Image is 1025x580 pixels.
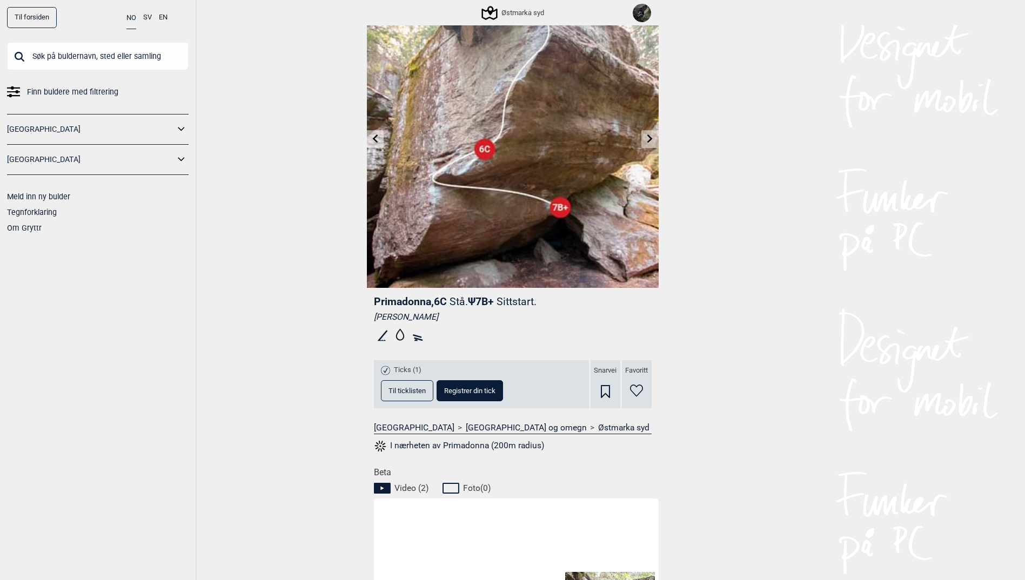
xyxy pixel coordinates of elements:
[466,422,587,433] a: [GEOGRAPHIC_DATA] og omegn
[374,422,652,433] nav: > >
[463,483,491,494] span: Foto ( 0 )
[450,295,468,308] p: Stå.
[7,152,175,167] a: [GEOGRAPHIC_DATA]
[7,42,189,70] input: Søk på buldernavn, sted eller samling
[497,295,537,308] p: Sittstart.
[374,422,454,433] a: [GEOGRAPHIC_DATA]
[7,84,189,100] a: Finn buldere med filtrering
[7,122,175,137] a: [GEOGRAPHIC_DATA]
[374,295,447,308] span: Primadonna , 6C
[374,439,545,453] button: I nærheten av Primadonna (200m radius)
[381,380,433,401] button: Til ticklisten
[388,387,426,394] span: Til ticklisten
[27,84,118,100] span: Finn buldere med filtrering
[7,208,57,217] a: Tegnforklaring
[633,4,651,22] img: A45 D9 E0 B D63 C 4415 9 BDC 14627150 ABEA
[483,6,544,19] div: Østmarka syd
[7,192,70,201] a: Meld inn ny bulder
[159,7,168,28] button: EN
[7,224,42,232] a: Om Gryttr
[374,312,652,322] div: [PERSON_NAME]
[7,7,57,28] a: Til forsiden
[394,483,428,494] span: Video ( 2 )
[468,295,537,308] span: Ψ 7B+
[625,366,648,375] span: Favoritt
[591,360,620,408] div: Snarvei
[437,380,503,401] button: Registrer din tick
[143,7,152,28] button: SV
[126,7,136,29] button: NO
[394,366,421,375] span: Ticks (1)
[444,387,495,394] span: Registrer din tick
[598,422,649,433] a: Østmarka syd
